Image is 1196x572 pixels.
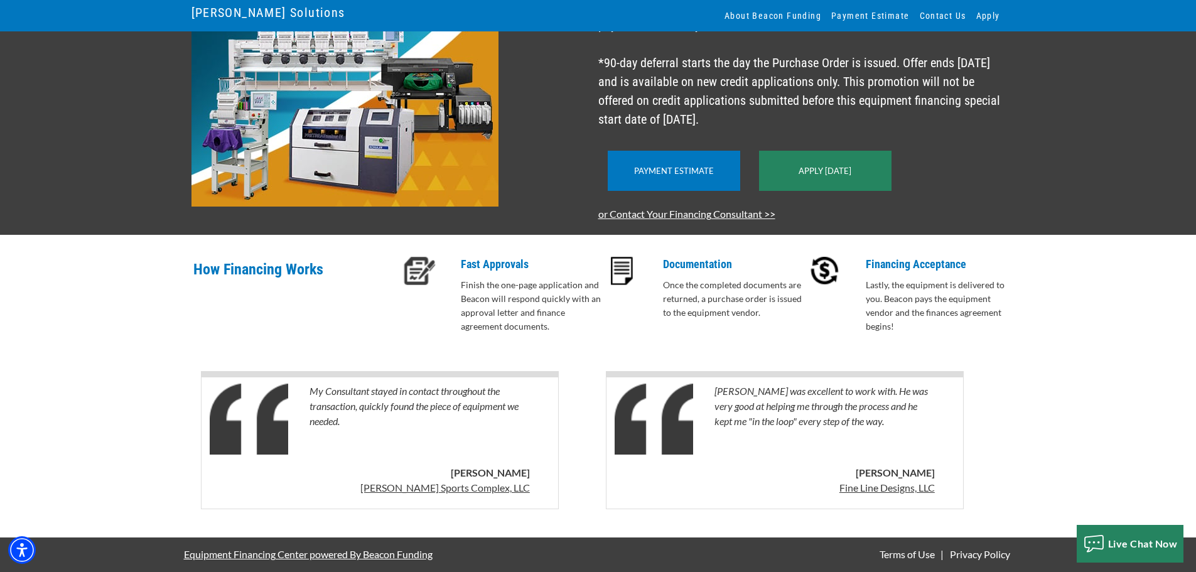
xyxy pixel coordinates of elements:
[663,278,808,320] p: Once the completed documents are returned, a purchase order is issued to the equipment vendor.
[184,539,433,569] a: Equipment Financing Center powered By Beacon Funding - open in a new tab
[866,278,1011,333] p: Lastly, the equipment is delivered to you. Beacon pays the equipment vendor and the finances agre...
[1077,525,1184,563] button: Live Chat Now
[866,257,1011,272] p: Financing Acceptance
[404,257,436,285] img: Fast Approvals
[634,166,714,176] a: Payment Estimate
[193,257,396,298] p: How Financing Works
[839,480,935,502] a: Fine Line Designs, LLC
[451,467,530,478] b: [PERSON_NAME]
[461,257,606,272] p: Fast Approvals
[598,208,775,220] a: or Contact Your Financing Consultant >>
[1108,537,1178,549] span: Live Chat Now
[615,384,693,455] img: Quotes
[856,467,935,478] b: [PERSON_NAME]
[360,480,530,495] p: [PERSON_NAME] Sports Complex, LLC
[191,2,345,23] a: [PERSON_NAME] Solutions
[611,257,633,285] img: Documentation
[714,384,935,459] p: [PERSON_NAME] was excellent to work with. He was very good at helping me through the process and ...
[461,278,606,333] p: Finish the one-page application and Beacon will respond quickly with an approval letter and finan...
[877,548,937,560] a: Terms of Use - open in a new tab
[8,536,36,564] div: Accessibility Menu
[210,384,288,455] img: Quotes
[360,480,530,502] a: [PERSON_NAME] Sports Complex, LLC
[947,548,1013,560] a: Privacy Policy - open in a new tab
[799,166,851,176] a: Apply [DATE]
[663,257,808,272] p: Documentation
[310,384,530,459] p: My Consultant stayed in contact throughout the transaction, quickly found the piece of equipment ...
[839,480,935,495] p: Fine Line Designs, LLC
[940,548,944,560] span: |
